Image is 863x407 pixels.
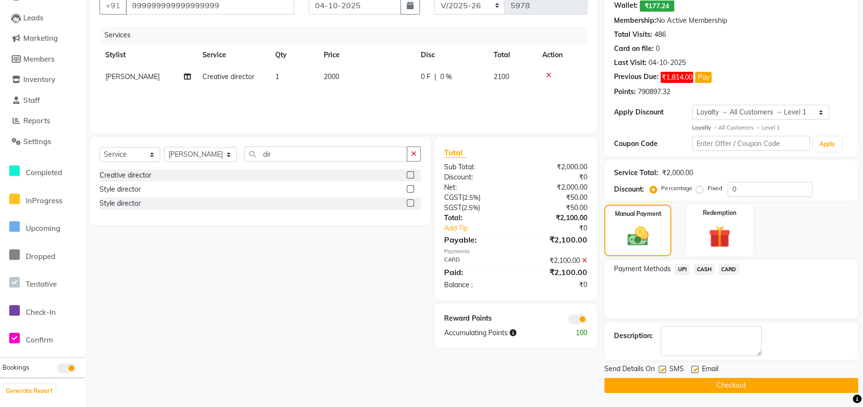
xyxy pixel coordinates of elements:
[197,44,269,66] th: Service
[614,184,644,195] div: Discount:
[26,224,60,233] span: Upcoming
[2,74,83,85] a: Inventory
[324,72,339,81] span: 2000
[488,44,536,66] th: Total
[648,58,685,68] div: 04-10-2025
[437,266,516,278] div: Paid:
[536,44,587,66] th: Action
[516,182,595,193] div: ₹2,000.00
[437,213,516,223] div: Total:
[275,72,279,81] span: 1
[2,95,83,106] a: Staff
[2,54,83,65] a: Members
[26,196,62,205] span: InProgress
[662,168,693,178] div: ₹2,000.00
[105,72,160,81] span: [PERSON_NAME]
[437,182,516,193] div: Net:
[669,364,683,376] span: SMS
[318,44,415,66] th: Price
[23,137,51,146] span: Settings
[434,72,436,82] span: |
[2,33,83,44] a: Marketing
[437,234,516,245] div: Payable:
[26,335,53,344] span: Confirm
[415,44,488,66] th: Disc
[2,363,29,371] span: Bookings
[100,198,141,209] div: Style director
[661,72,693,83] span: ₹1,814.00
[2,136,83,147] a: Settings
[464,204,478,212] span: 2.5%
[26,252,55,261] span: Dropped
[100,26,595,44] div: Services
[516,256,595,266] div: ₹2,100.00
[464,194,479,201] span: 2.5%
[614,44,654,54] div: Card on file:
[638,87,670,97] div: 790897.32
[440,72,452,82] span: 0 %
[23,33,58,43] span: Marketing
[614,168,658,178] div: Service Total:
[701,364,718,376] span: Email
[614,30,652,40] div: Total Visits:
[100,170,151,180] div: Creative director
[640,0,674,12] span: ₹177.24
[604,378,858,393] button: Checkout
[692,124,848,132] div: All Customers → Level 1
[444,193,462,202] span: CGST
[718,264,739,275] span: CARD
[23,54,54,64] span: Members
[621,224,655,248] img: _cash.svg
[614,0,638,12] div: Wallet:
[707,184,722,193] label: Fixed
[516,234,595,245] div: ₹2,100.00
[614,87,636,97] div: Points:
[614,16,848,26] div: No Active Membership
[694,264,714,275] span: CASH
[702,223,738,250] img: _gift.svg
[437,223,529,233] a: Add Tip
[23,116,50,125] span: Reports
[444,147,466,158] span: Total
[23,96,40,105] span: Staff
[100,44,197,66] th: Stylist
[494,72,509,81] span: 2100
[26,168,62,177] span: Completed
[100,184,141,195] div: Style director
[614,264,671,274] span: Payment Methods
[437,162,516,172] div: Sub Total:
[437,313,516,324] div: Reward Points
[675,264,690,275] span: UPI
[661,184,692,193] label: Percentage
[244,147,407,162] input: Search or Scan
[2,115,83,127] a: Reports
[703,209,736,217] label: Redemption
[516,213,595,223] div: ₹2,100.00
[516,193,595,203] div: ₹50.00
[444,247,587,256] div: Payments
[23,75,55,84] span: Inventory
[656,44,660,54] div: 0
[437,203,516,213] div: ( )
[437,328,555,338] div: Accumulating Points
[444,203,462,212] span: SGST
[269,44,318,66] th: Qty
[437,172,516,182] div: Discount:
[26,308,56,317] span: Check-In
[614,72,659,83] div: Previous Due:
[695,72,712,83] button: Pay
[614,210,661,218] label: Manual Payment
[26,279,57,289] span: Tentative
[692,136,809,151] input: Enter Offer / Coupon Code
[202,72,254,81] span: Creative director
[421,72,431,82] span: 0 F
[2,13,83,24] a: Leads
[3,384,55,398] button: Generate Report
[614,107,692,117] div: Apply Discount
[516,266,595,278] div: ₹2,100.00
[516,162,595,172] div: ₹2,000.00
[437,280,516,290] div: Balance :
[529,223,595,233] div: ₹0
[614,16,656,26] div: Membership:
[437,256,516,266] div: CARD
